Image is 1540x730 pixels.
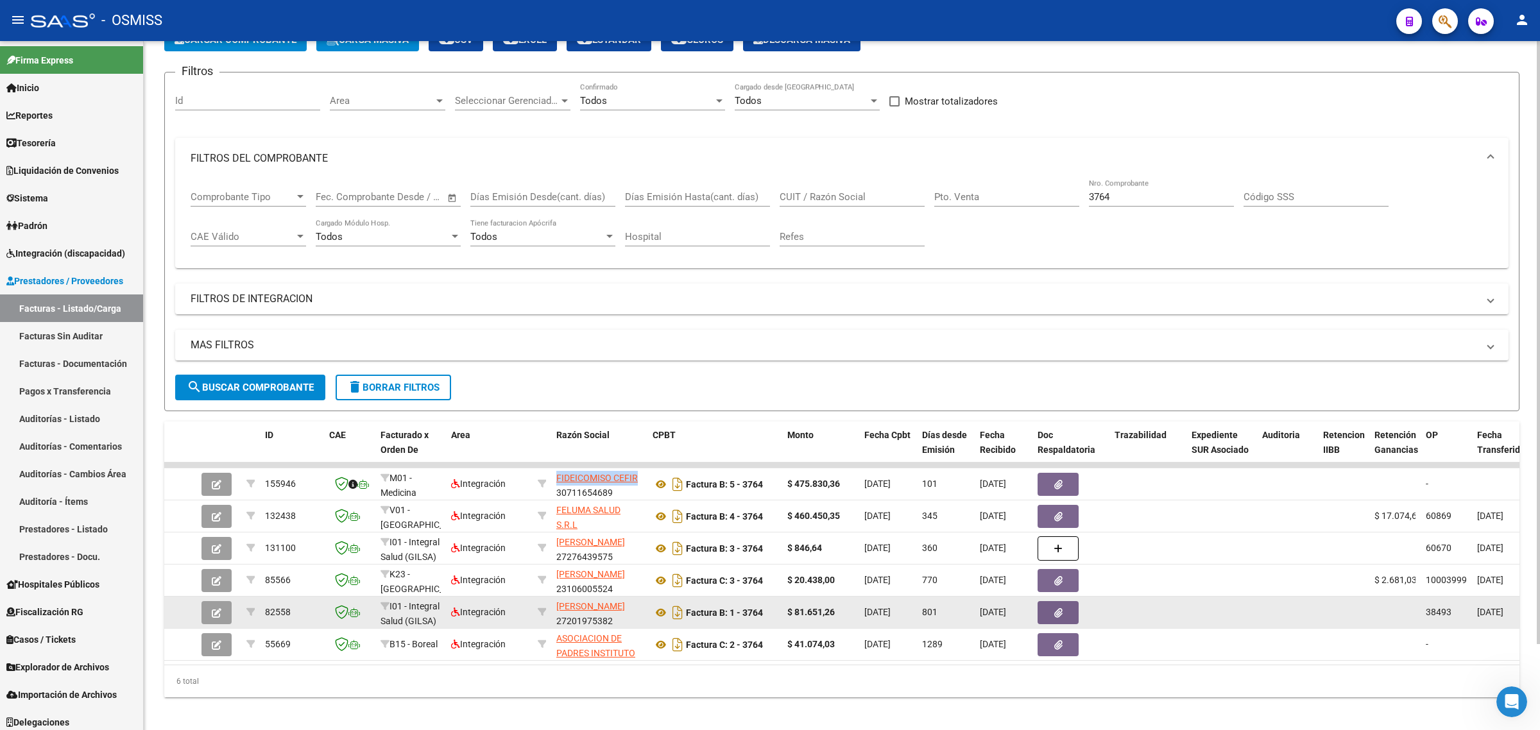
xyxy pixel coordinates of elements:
span: M01 - Medicina Esencial [381,473,416,513]
span: Reportes [6,108,53,123]
i: Descargar documento [669,474,686,495]
span: Trazabilidad [1115,430,1167,440]
span: [DATE] [864,511,891,521]
span: Integración [451,511,506,521]
span: 155946 [265,479,296,489]
span: [DATE] [864,639,891,649]
mat-icon: person [1514,12,1530,28]
span: CAE Válido [191,231,295,242]
datatable-header-cell: Auditoria [1257,421,1318,478]
span: 360 [922,543,937,553]
span: 85566 [265,575,291,585]
span: 801 [922,607,937,617]
datatable-header-cell: Facturado x Orden De [375,421,446,478]
span: Fecha Transferido [1477,430,1525,455]
span: [PERSON_NAME] [556,601,625,611]
span: - OSMISS [101,6,162,35]
i: Descargar documento [669,538,686,559]
span: [DATE] [980,607,1006,617]
span: Gecros [671,34,723,46]
span: - [1426,479,1428,489]
span: [DATE] [864,543,891,553]
strong: $ 460.450,35 [787,511,840,521]
datatable-header-cell: Trazabilidad [1109,421,1186,478]
div: 27201975382 [556,599,642,626]
span: $ 17.074,61 [1374,511,1422,521]
span: [DATE] [1477,607,1503,617]
span: Integración [451,607,506,617]
span: [DATE] [980,575,1006,585]
span: 10003999 [1426,575,1467,585]
span: Hospitales Públicos [6,577,99,591]
span: [DATE] [1477,511,1503,521]
span: Fiscalización RG [6,605,83,619]
datatable-header-cell: Días desde Emisión [917,421,975,478]
span: Integración [451,479,506,489]
span: - [1426,639,1428,649]
span: Monto [787,430,814,440]
datatable-header-cell: Doc Respaldatoria [1032,421,1109,478]
span: Integración [451,543,506,553]
datatable-header-cell: Fecha Recibido [975,421,1032,478]
span: Padrón [6,219,47,233]
span: Todos [735,95,762,106]
mat-expansion-panel-header: FILTROS DE INTEGRACION [175,284,1509,314]
span: Facturado x Orden De [381,430,429,455]
datatable-header-cell: Fecha Cpbt [859,421,917,478]
span: Todos [316,231,343,242]
span: ASOCIACION DE PADRES INSTITUTO EINNO (EDUCACION INTEGRAL DEL NIÑO NO OYENTE) [556,633,640,702]
span: [DATE] [980,543,1006,553]
input: Fecha fin [379,191,441,203]
span: Expediente SUR Asociado [1192,430,1249,455]
strong: $ 41.074,03 [787,639,835,649]
span: Area [330,95,434,106]
span: Retención Ganancias [1374,430,1418,455]
span: Tesorería [6,136,56,150]
span: Razón Social [556,430,610,440]
datatable-header-cell: Retención Ganancias [1369,421,1421,478]
strong: $ 475.830,36 [787,479,840,489]
span: Integración [451,575,506,585]
span: Prestadores / Proveedores [6,274,123,288]
span: CAE [329,430,346,440]
strong: Factura C: 3 - 3764 [686,575,763,586]
span: I01 - Integral Salud (GILSA) [381,537,440,562]
span: Importación de Archivos [6,688,117,702]
span: [DATE] [980,639,1006,649]
span: $ 2.681,03 [1374,575,1417,585]
span: Inicio [6,81,39,95]
span: Todos [470,231,497,242]
span: [PERSON_NAME] [556,537,625,547]
datatable-header-cell: Razón Social [551,421,647,478]
span: [DATE] [980,511,1006,521]
span: B15 - Boreal [389,639,438,649]
span: 60670 [1426,543,1451,553]
strong: Factura B: 3 - 3764 [686,543,763,554]
span: [PERSON_NAME] [556,569,625,579]
strong: Factura B: 4 - 3764 [686,511,763,522]
span: Estandar [577,34,641,46]
span: 770 [922,575,937,585]
span: FELUMA SALUD S.R.L [556,505,620,530]
span: Buscar Comprobante [187,382,314,393]
div: 30648385338 [556,631,642,658]
span: Liquidación de Convenios [6,164,119,178]
mat-panel-title: FILTROS DE INTEGRACION [191,292,1478,306]
span: Sistema [6,191,48,205]
strong: Factura B: 5 - 3764 [686,479,763,489]
span: Delegaciones [6,715,69,729]
span: 38493 [1426,607,1451,617]
span: CPBT [653,430,676,440]
span: Explorador de Archivos [6,660,109,674]
span: 82558 [265,607,291,617]
span: 55669 [265,639,291,649]
span: [DATE] [864,479,891,489]
span: 131100 [265,543,296,553]
span: [DATE] [980,479,1006,489]
div: 27276439575 [556,535,642,562]
mat-expansion-panel-header: MAS FILTROS [175,330,1509,361]
span: 60869 [1426,511,1451,521]
span: EXCEL [503,34,547,46]
mat-icon: menu [10,12,26,28]
strong: $ 846,64 [787,543,822,553]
